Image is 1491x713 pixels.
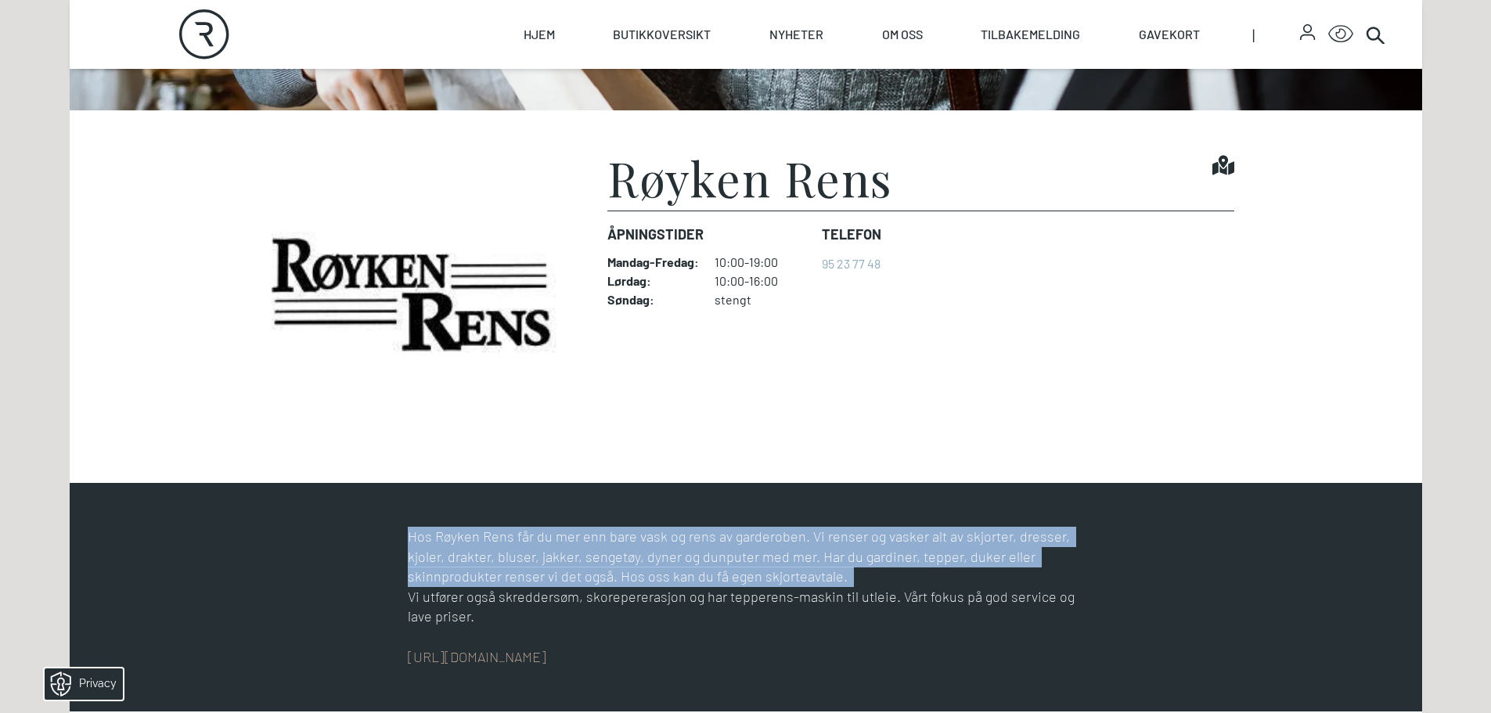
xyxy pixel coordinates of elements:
iframe: Manage Preferences [16,663,143,705]
a: 95 23 77 48 [822,256,881,271]
h1: Røyken Rens [607,154,893,201]
button: Open Accessibility Menu [1328,22,1353,47]
dd: stengt [715,292,809,308]
a: [URL][DOMAIN_NAME] [408,648,546,665]
div: © Mappedin [1301,346,1339,355]
dt: Åpningstider [607,224,809,245]
dd: 10:00-19:00 [715,254,809,270]
div: Hos Røyken Rens får du mer enn bare vask og rens av garderoben. Vi renser og vasker alt av skjort... [408,527,1084,627]
dt: Søndag : [607,292,699,308]
details: Attribution [1297,344,1352,355]
dt: Lørdag : [607,273,699,289]
dt: Mandag - Fredag : [607,254,699,270]
dd: 10:00-16:00 [715,273,809,289]
dt: Telefon [822,224,881,245]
